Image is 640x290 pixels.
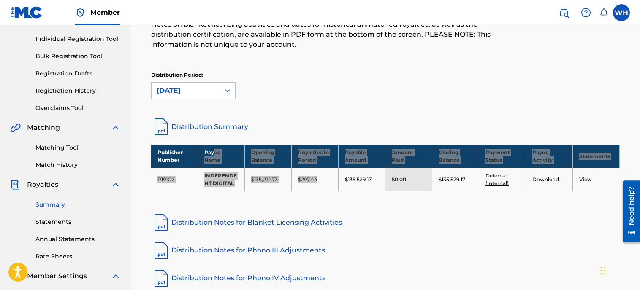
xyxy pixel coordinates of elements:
[598,250,640,290] div: Widżet czatu
[532,176,559,183] a: Download
[251,176,278,183] p: $135,231.73
[35,235,121,244] a: Annual Statements
[151,212,620,233] a: Distribution Notes for Blanket Licensing Activities
[10,123,21,133] img: Matching
[35,252,121,261] a: Rate Sheets
[572,145,619,168] th: Statements
[111,123,121,133] img: expand
[245,145,292,168] th: Opening Balance
[616,177,640,245] iframe: Resource Center
[485,172,509,186] a: Deferred (Internal)
[151,268,171,288] img: pdf
[75,8,85,18] img: Top Rightsholder
[151,240,620,260] a: Distribution Notes for Phono III Adjustments
[35,217,121,226] a: Statements
[526,145,573,168] th: Payee Activity
[613,4,630,21] div: User Menu
[578,4,594,21] div: Help
[385,145,432,168] th: Amount Paid
[581,8,591,18] img: help
[90,8,120,17] span: Member
[10,180,20,190] img: Royalties
[600,258,605,283] div: Przeciągnij
[559,8,569,18] img: search
[35,161,121,169] a: Match History
[298,176,317,183] p: $297.44
[35,52,121,61] a: Bulk Registration Tool
[151,145,198,168] th: Publisher Number
[198,168,245,191] td: INDEPENDENT DIGITAL
[151,168,198,191] td: P191G2
[157,86,215,96] div: [DATE]
[27,271,87,281] span: Member Settings
[151,117,620,137] a: Distribution Summary
[151,268,620,288] a: Distribution Notes for Phono IV Adjustments
[151,240,171,260] img: pdf
[111,271,121,281] img: expand
[151,71,236,79] p: Distribution Period:
[27,123,60,133] span: Matching
[35,143,121,152] a: Matching Tool
[198,145,245,168] th: Payee Name
[151,19,512,50] p: Notes on blanket licensing activities and dates for historical unmatched royalties, as well as th...
[151,212,171,233] img: pdf
[151,117,171,137] img: distribution-summary-pdf
[392,176,406,183] p: $0.00
[479,145,526,168] th: Payment Status
[339,145,385,168] th: Payable Amount
[35,200,121,209] a: Summary
[579,176,592,183] a: View
[10,6,43,19] img: MLC Logo
[599,8,608,17] div: Notifications
[27,180,58,190] span: Royalties
[556,4,572,21] a: Public Search
[292,145,339,168] th: Royalties in Period
[345,176,372,183] p: $135,529.17
[598,250,640,290] iframe: Chat Widget
[35,69,121,78] a: Registration Drafts
[439,176,465,183] p: $135,529.17
[35,35,121,43] a: Individual Registration Tool
[35,104,121,113] a: Overclaims Tool
[432,145,479,168] th: Closing Balance
[35,86,121,95] a: Registration History
[111,180,121,190] img: expand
